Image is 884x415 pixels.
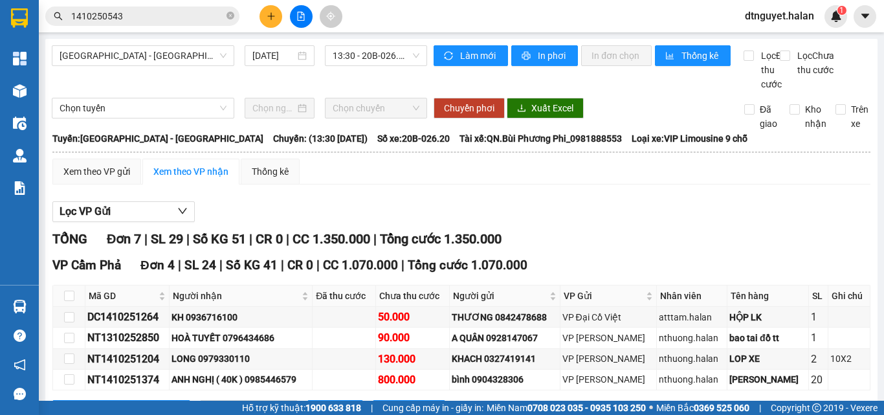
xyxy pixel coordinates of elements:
span: | [371,401,373,415]
div: 90.000 [378,330,448,346]
span: 1 [839,6,844,15]
span: Xuất Excel [531,101,573,115]
img: dashboard-icon [13,52,27,65]
button: In đơn chọn [581,45,652,66]
span: ⚪️ [649,405,653,410]
button: aim [320,5,342,28]
span: SL 24 [184,258,216,273]
strong: 1900 633 818 [305,403,361,413]
span: | [249,231,252,247]
span: Số xe: 20B-026.20 [377,131,450,146]
div: LONG 0979330110 [171,352,310,366]
img: solution-icon [13,181,27,195]
img: warehouse-icon [13,300,27,313]
span: CR 0 [256,231,283,247]
div: NT1310252850 [87,330,167,346]
span: | [186,231,190,247]
input: Chọn ngày [252,101,295,115]
strong: 0708 023 035 - 0935 103 250 [527,403,646,413]
span: | [759,401,761,415]
th: Tên hàng [727,286,809,307]
span: Thống kê [681,49,720,63]
span: | [219,258,223,273]
div: 10X2 [830,352,868,366]
input: 14/10/2025 [252,49,295,63]
div: 800.000 [378,372,448,388]
span: Làm mới [460,49,498,63]
img: warehouse-icon [13,84,27,98]
span: | [178,258,181,273]
div: VP Đại Cồ Việt [562,310,654,324]
span: aim [326,12,335,21]
div: Xem theo VP nhận [153,164,228,179]
td: VP Đại Cồ Việt [560,307,657,328]
img: warehouse-icon [13,149,27,163]
span: | [286,231,289,247]
div: nthuong.halan [659,372,725,387]
div: 1 [811,309,826,325]
span: CC 1.350.000 [293,231,370,247]
span: Lọc Chưa thu cước [792,49,836,77]
span: Miền Nam [487,401,646,415]
span: Đã giao [755,102,782,131]
span: bar-chart [665,51,676,62]
button: syncLàm mới [434,45,508,66]
span: sync [444,51,455,62]
span: Miền Bắc [656,401,749,415]
div: THƯƠNG 0842478688 [452,310,557,324]
span: VP Cẩm Phả [52,258,121,273]
span: Số KG 51 [193,231,246,247]
span: Đơn 7 [107,231,141,247]
td: VP Nguyễn Trãi [560,328,657,348]
div: KH 0936716100 [171,310,310,324]
span: TỔNG [52,231,87,247]
span: Số KG 41 [226,258,278,273]
div: 2 [811,351,826,367]
span: download [517,104,526,114]
span: Cung cấp máy in - giấy in: [382,401,483,415]
button: plus [260,5,282,28]
div: nthuong.halan [659,331,725,345]
img: warehouse-icon [13,117,27,130]
div: DC1410251264 [87,309,167,325]
button: printerIn phơi [511,45,578,66]
button: bar-chartThống kê [655,45,731,66]
span: Mã GD [89,289,156,303]
span: Kho nhận [800,102,832,131]
span: Lọc Đã thu cước [756,49,790,91]
span: Hà Nội - Quảng Ninh [60,46,227,65]
div: VP [PERSON_NAME] [562,372,654,387]
th: Nhân viên [657,286,727,307]
span: Người nhận [173,289,299,303]
div: ANH NGHỊ ( 40K ) 0985446579 [171,372,310,387]
div: bao tai đồ tt [729,331,806,345]
td: DC1410251264 [85,307,170,328]
div: Thống kê [252,164,289,179]
span: copyright [812,403,821,412]
span: Tài xế: QN.Bùi Phương Phi_0981888553 [459,131,622,146]
div: KHACH 0327419141 [452,352,557,366]
div: VP [PERSON_NAME] [562,352,654,366]
span: Tổng cước 1.070.000 [408,258,527,273]
span: Chuyến: (13:30 [DATE]) [273,131,368,146]
span: search [54,12,63,21]
button: downloadXuất Excel [507,98,584,118]
div: A QUÂN 0928147067 [452,331,557,345]
span: Trên xe [846,102,874,131]
div: [PERSON_NAME] [729,372,806,387]
span: CC 1.070.000 [323,258,398,273]
span: down [177,206,188,216]
span: message [14,388,26,400]
span: notification [14,359,26,371]
span: | [316,258,320,273]
div: NT1410251204 [87,351,167,367]
div: 20 [811,372,826,388]
button: Chuyển phơi [434,98,505,118]
span: Loại xe: VIP Limousine 9 chỗ [632,131,747,146]
div: 130.000 [378,351,448,367]
div: nthuong.halan [659,352,725,366]
img: logo-vxr [11,8,28,28]
th: SL [809,286,828,307]
sup: 1 [837,6,846,15]
span: dtnguyet.halan [735,8,824,24]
